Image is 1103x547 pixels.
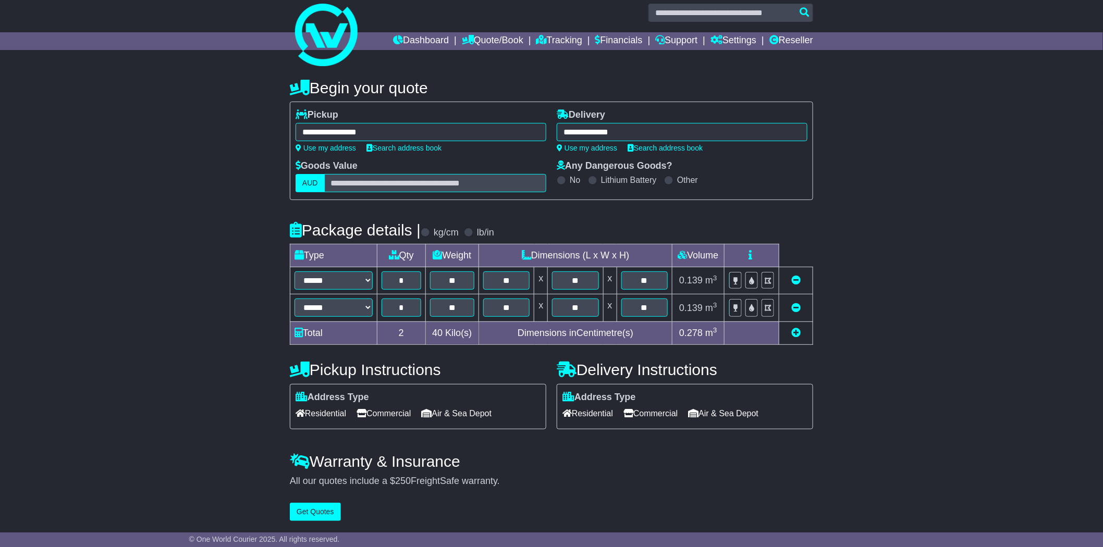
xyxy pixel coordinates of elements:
[679,328,703,338] span: 0.278
[655,32,697,50] a: Support
[477,227,494,239] label: lb/in
[628,144,703,152] a: Search address book
[557,361,813,378] h4: Delivery Instructions
[705,303,717,313] span: m
[479,321,672,344] td: Dimensions in Centimetre(s)
[434,227,459,239] label: kg/cm
[623,405,678,421] span: Commercial
[377,321,426,344] td: 2
[296,174,325,192] label: AUD
[679,303,703,313] span: 0.139
[672,244,724,267] td: Volume
[290,79,813,96] h4: Begin your quote
[357,405,411,421] span: Commercial
[366,144,442,152] a: Search address book
[377,244,426,267] td: Qty
[296,405,346,421] span: Residential
[290,361,546,378] h4: Pickup Instructions
[713,326,717,334] sup: 3
[562,392,636,403] label: Address Type
[296,109,338,121] label: Pickup
[601,175,657,185] label: Lithium Battery
[705,328,717,338] span: m
[189,535,340,543] span: © One World Courier 2025. All rights reserved.
[395,476,411,486] span: 250
[791,303,801,313] a: Remove this item
[290,244,377,267] td: Type
[425,244,479,267] td: Weight
[791,275,801,285] a: Remove this item
[679,275,703,285] span: 0.139
[562,405,613,421] span: Residential
[557,144,617,152] a: Use my address
[705,275,717,285] span: m
[769,32,813,50] a: Reseller
[296,160,358,172] label: Goods Value
[603,267,617,294] td: x
[296,392,369,403] label: Address Type
[422,405,492,421] span: Air & Sea Depot
[290,221,421,239] h4: Package details |
[479,244,672,267] td: Dimensions (L x W x H)
[689,405,759,421] span: Air & Sea Depot
[557,160,672,172] label: Any Dangerous Goods?
[570,175,580,185] label: No
[713,301,717,309] sup: 3
[791,328,801,338] a: Add new item
[425,321,479,344] td: Kilo(s)
[290,453,813,470] h4: Warranty & Insurance
[432,328,443,338] span: 40
[710,32,756,50] a: Settings
[603,294,617,321] td: x
[393,32,449,50] a: Dashboard
[677,175,698,185] label: Other
[290,503,341,521] button: Get Quotes
[534,267,548,294] td: x
[462,32,523,50] a: Quote/Book
[290,476,813,487] div: All our quotes include a $ FreightSafe warranty.
[296,144,356,152] a: Use my address
[534,294,548,321] td: x
[290,321,377,344] td: Total
[713,274,717,282] sup: 3
[536,32,582,50] a: Tracking
[595,32,643,50] a: Financials
[557,109,605,121] label: Delivery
